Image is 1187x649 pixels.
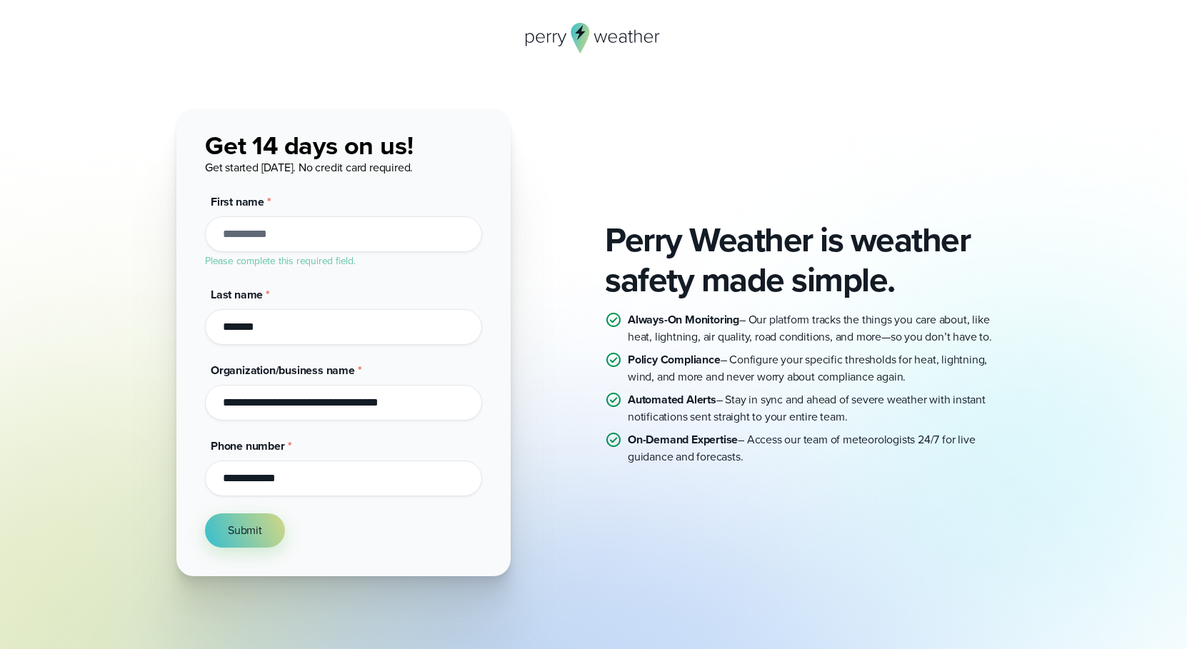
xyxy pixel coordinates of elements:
strong: Always-On Monitoring [628,311,739,328]
p: – Access our team of meteorologists 24/7 for live guidance and forecasts. [628,431,1011,466]
strong: Policy Compliance [628,351,721,368]
strong: Automated Alerts [628,391,716,408]
span: Get started [DATE]. No credit card required. [205,159,413,176]
button: Submit [205,513,285,548]
strong: On-Demand Expertise [628,431,738,448]
span: Last name [211,286,263,303]
p: – Our platform tracks the things you care about, like heat, lightning, air quality, road conditio... [628,311,1011,346]
p: – Configure your specific thresholds for heat, lightning, wind, and more and never worry about co... [628,351,1011,386]
span: Get 14 days on us! [205,126,413,164]
span: Submit [228,522,262,539]
span: Phone number [211,438,285,454]
span: Organization/business name [211,362,355,378]
label: Please complete this required field. [205,253,356,268]
h2: Perry Weather is weather safety made simple. [605,220,1011,300]
span: First name [211,193,264,210]
p: – Stay in sync and ahead of severe weather with instant notifications sent straight to your entir... [628,391,1011,426]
